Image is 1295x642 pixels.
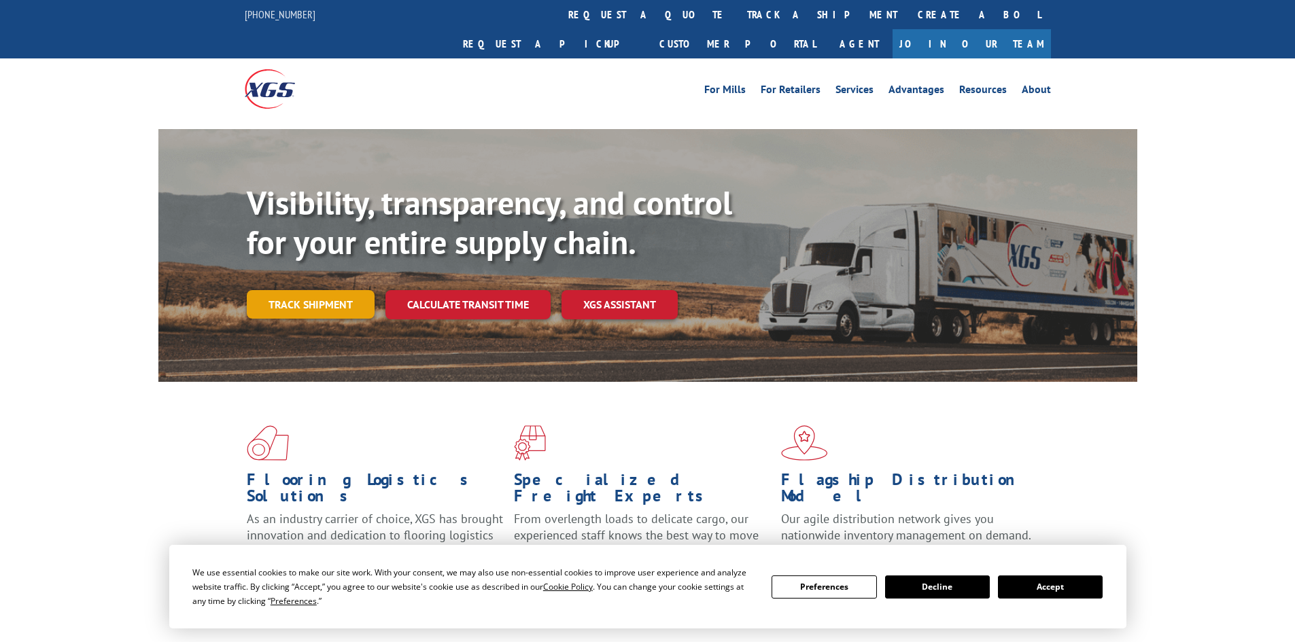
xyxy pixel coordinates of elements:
h1: Flooring Logistics Solutions [247,471,504,511]
span: As an industry carrier of choice, XGS has brought innovation and dedication to flooring logistics... [247,511,503,559]
button: Preferences [772,575,876,599]
h1: Specialized Freight Experts [514,471,771,511]
a: Agent [826,29,893,58]
a: Services [835,84,874,99]
a: For Mills [704,84,746,99]
a: [PHONE_NUMBER] [245,7,315,21]
a: For Retailers [761,84,821,99]
b: Visibility, transparency, and control for your entire supply chain. [247,181,732,263]
a: Track shipment [247,290,375,319]
div: We use essential cookies to make our site work. With your consent, we may also use non-essential ... [192,565,755,608]
img: xgs-icon-total-supply-chain-intelligence-red [247,425,289,461]
p: From overlength loads to delicate cargo, our experienced staff knows the best way to move your fr... [514,511,771,571]
div: Cookie Consent Prompt [169,545,1126,628]
a: XGS ASSISTANT [562,290,678,319]
span: Preferences [271,595,317,607]
a: Advantages [888,84,944,99]
a: Join Our Team [893,29,1051,58]
img: xgs-icon-focused-on-flooring-red [514,425,546,461]
h1: Flagship Distribution Model [781,471,1038,511]
a: Customer Portal [649,29,826,58]
a: Request a pickup [453,29,649,58]
span: Our agile distribution network gives you nationwide inventory management on demand. [781,511,1031,543]
a: About [1022,84,1051,99]
span: Cookie Policy [543,581,593,592]
button: Decline [885,575,990,599]
a: Resources [959,84,1007,99]
button: Accept [998,575,1103,599]
img: xgs-icon-flagship-distribution-model-red [781,425,828,461]
a: Calculate transit time [385,290,551,319]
